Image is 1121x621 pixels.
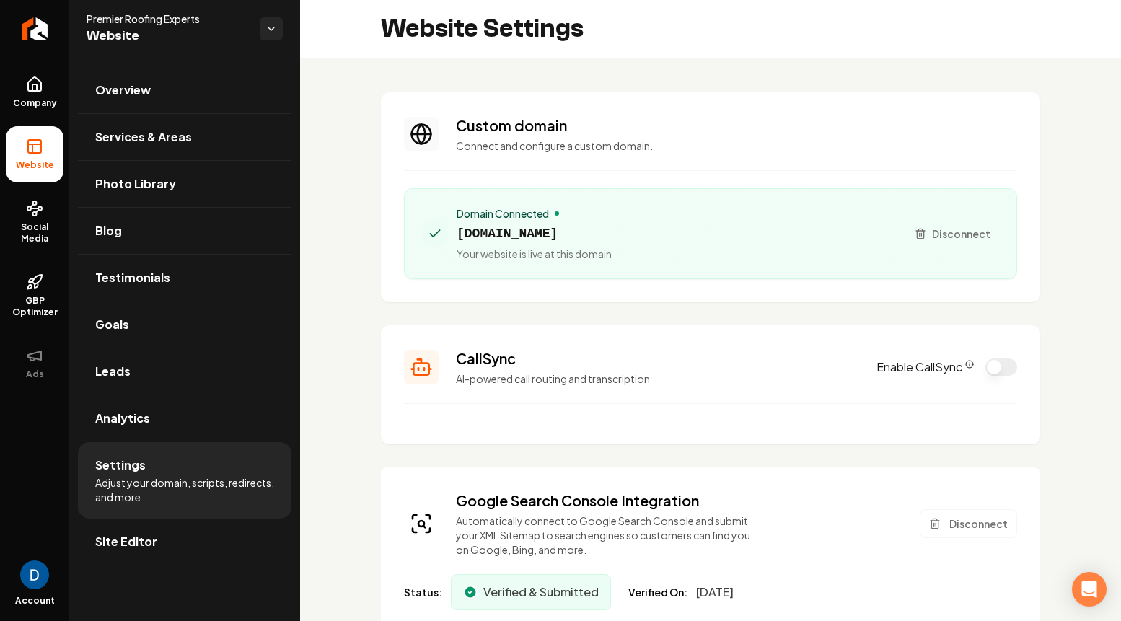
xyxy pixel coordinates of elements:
[87,12,248,26] span: Premier Roofing Experts
[78,395,291,441] a: Analytics
[15,595,55,607] span: Account
[78,519,291,565] a: Site Editor
[95,410,150,427] span: Analytics
[78,301,291,348] a: Goals
[6,262,63,330] a: GBP Optimizer
[78,114,291,160] a: Services & Areas
[6,221,63,245] span: Social Media
[95,128,192,146] span: Services & Areas
[456,490,751,511] h3: Google Search Console Integration
[6,335,63,392] button: Ads
[7,97,63,109] span: Company
[20,369,50,380] span: Ads
[6,295,63,318] span: GBP Optimizer
[78,161,291,207] a: Photo Library
[78,255,291,301] a: Testimonials
[78,208,291,254] a: Blog
[1072,572,1107,607] div: Open Intercom Messenger
[876,358,974,376] label: Enable CallSync
[6,188,63,256] a: Social Media
[381,14,584,43] h2: Website Settings
[696,583,734,601] span: [DATE]
[932,226,990,242] span: Disconnect
[456,115,1017,136] h3: Custom domain
[95,82,151,99] span: Overview
[483,583,599,601] span: Verified & Submitted
[78,348,291,395] a: Leads
[78,67,291,113] a: Overview
[95,457,146,474] span: Settings
[628,585,687,599] span: Verified On:
[456,138,1017,153] p: Connect and configure a custom domain.
[95,475,274,504] span: Adjust your domain, scripts, redirects, and more.
[457,224,612,244] span: [DOMAIN_NAME]
[906,221,999,247] button: Disconnect
[10,159,60,171] span: Website
[456,371,859,386] p: AI-powered call routing and transcription
[456,348,859,369] h3: CallSync
[95,363,131,380] span: Leads
[457,247,612,261] span: Your website is live at this domain
[965,360,974,369] button: CallSync Info
[20,560,49,589] img: David Rice
[95,175,176,193] span: Photo Library
[404,585,442,599] span: Status:
[95,316,129,333] span: Goals
[87,26,248,46] span: Website
[22,17,48,40] img: Rebolt Logo
[20,560,49,589] button: Open user button
[920,509,1017,538] button: Disconnect
[6,64,63,120] a: Company
[456,514,751,557] p: Automatically connect to Google Search Console and submit your XML Sitemap to search engines so c...
[95,269,170,286] span: Testimonials
[95,222,122,239] span: Blog
[95,533,157,550] span: Site Editor
[457,206,549,221] span: Domain Connected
